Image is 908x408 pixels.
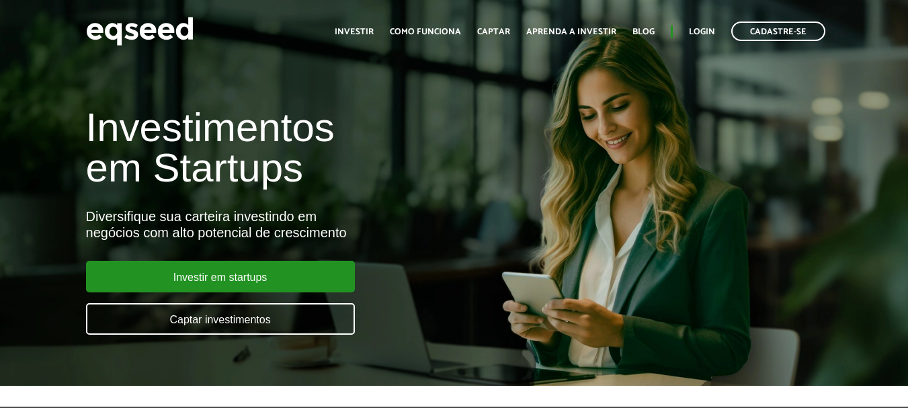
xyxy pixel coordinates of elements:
[86,303,355,335] a: Captar investimentos
[632,28,655,36] a: Blog
[390,28,461,36] a: Como funciona
[526,28,616,36] a: Aprenda a investir
[86,208,520,241] div: Diversifique sua carteira investindo em negócios com alto potencial de crescimento
[335,28,374,36] a: Investir
[86,261,355,292] a: Investir em startups
[86,108,520,188] h1: Investimentos em Startups
[731,22,825,41] a: Cadastre-se
[477,28,510,36] a: Captar
[86,13,194,49] img: EqSeed
[689,28,715,36] a: Login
